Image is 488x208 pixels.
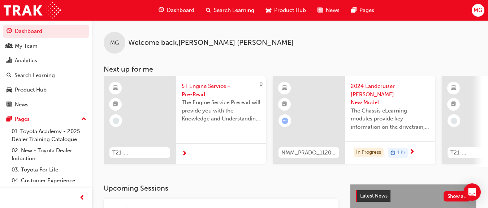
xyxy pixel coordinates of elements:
div: In Progress [354,148,384,157]
div: My Team [15,42,38,50]
a: 0T21-STENS_PRE_READST Engine Service - Pre-ReadThe Engine Service Preread will provide you with t... [104,76,266,164]
button: MG [472,4,484,17]
a: Dashboard [3,25,89,38]
span: pages-icon [351,6,357,15]
span: duration-icon [390,148,396,158]
span: Product Hub [274,6,306,14]
span: Dashboard [167,6,194,14]
span: news-icon [7,102,12,108]
a: Latest NewsShow all [356,190,470,202]
span: prev-icon [79,194,85,203]
span: news-icon [318,6,323,15]
div: Pages [15,115,30,123]
button: Show all [444,191,471,201]
span: search-icon [7,72,12,79]
span: T21-STENS_PRE_READ [112,149,167,157]
span: learningResourceType_ELEARNING-icon [451,84,456,93]
span: car-icon [266,6,271,15]
a: Product Hub [3,83,89,97]
button: Pages [3,113,89,126]
span: guage-icon [159,6,164,15]
span: next-icon [182,151,187,157]
button: DashboardMy TeamAnalyticsSearch LearningProduct HubNews [3,23,89,113]
span: up-icon [81,115,86,124]
span: search-icon [206,6,211,15]
span: Search Learning [214,6,254,14]
a: NMM_PRADO_112024_MODULE_22024 Landcruiser [PERSON_NAME] New Model Mechanisms - Chassis 2The Chass... [273,76,435,164]
span: car-icon [7,87,12,93]
img: Trak [4,2,61,18]
a: Search Learning [3,69,89,82]
span: booktick-icon [282,100,287,109]
a: 03. Toyota For Life [9,164,89,175]
span: learningResourceType_ELEARNING-icon [282,84,287,93]
div: Search Learning [14,71,55,80]
span: Welcome back , [PERSON_NAME] [PERSON_NAME] [128,39,294,47]
a: news-iconNews [312,3,345,18]
span: learningResourceType_ELEARNING-icon [113,84,118,93]
span: people-icon [7,43,12,50]
a: search-iconSearch Learning [200,3,260,18]
span: 1 hr [397,149,405,157]
span: Pages [359,6,374,14]
span: NMM_PRADO_112024_MODULE_2 [281,149,336,157]
span: next-icon [409,149,415,156]
span: ST Engine Service - Pre-Read [182,82,260,98]
span: booktick-icon [451,100,456,109]
a: guage-iconDashboard [153,3,200,18]
div: Open Intercom Messenger [463,183,481,201]
a: 05. Sales [9,186,89,198]
span: booktick-icon [113,100,118,109]
span: The Chassis eLearning modules provide key information on the drivetrain, suspension, brake and st... [351,107,429,131]
span: learningRecordVerb_NONE-icon [113,118,119,124]
span: The Engine Service Preread will provide you with the Knowledge and Understanding to successfully ... [182,98,260,123]
a: 02. New - Toyota Dealer Induction [9,145,89,164]
a: pages-iconPages [345,3,380,18]
a: News [3,98,89,111]
span: learningRecordVerb_NONE-icon [451,118,457,124]
span: 0 [259,81,263,87]
div: Product Hub [15,86,47,94]
span: chart-icon [7,58,12,64]
div: News [15,101,29,109]
a: 04. Customer Experience [9,175,89,186]
span: MG [474,6,482,14]
a: 01. Toyota Academy - 2025 Dealer Training Catalogue [9,126,89,145]
span: pages-icon [7,116,12,123]
span: 2024 Landcruiser [PERSON_NAME] New Model Mechanisms - Chassis 2 [351,82,429,107]
div: Analytics [15,56,37,65]
span: learningRecordVerb_ATTEMPT-icon [282,118,288,124]
span: MG [110,39,119,47]
h3: Next up for me [92,65,488,73]
a: My Team [3,39,89,53]
span: guage-icon [7,28,12,35]
a: car-iconProduct Hub [260,3,312,18]
span: News [326,6,340,14]
span: Latest News [360,193,388,199]
h3: Upcoming Sessions [104,184,338,192]
a: Analytics [3,54,89,67]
